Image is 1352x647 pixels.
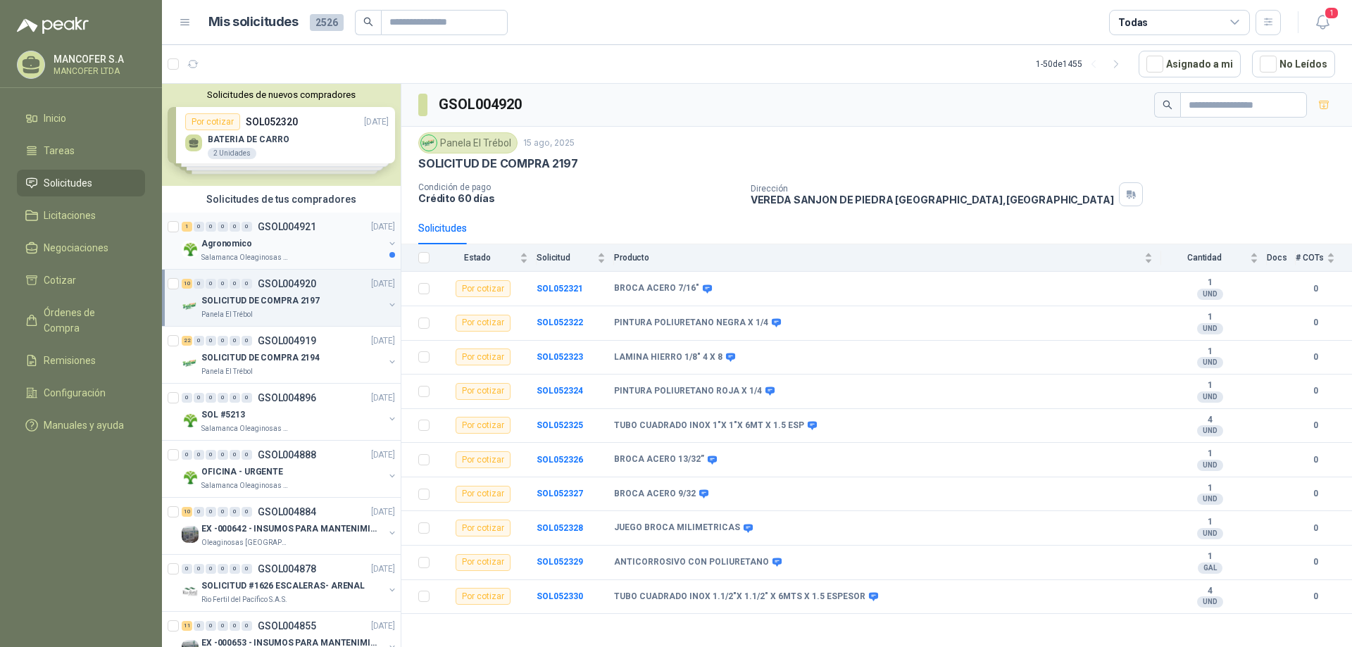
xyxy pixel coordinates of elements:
[614,244,1161,272] th: Producto
[371,220,395,234] p: [DATE]
[1197,323,1223,334] div: UND
[44,353,96,368] span: Remisiones
[162,186,401,213] div: Solicitudes de tus compradores
[44,272,76,288] span: Cotizar
[258,621,316,631] p: GSOL004855
[456,417,511,434] div: Por cotizar
[201,294,320,308] p: SOLICITUD DE COMPRA 2197
[201,423,290,434] p: Salamanca Oleaginosas SAS
[17,202,145,229] a: Licitaciones
[456,315,511,332] div: Por cotizar
[1139,51,1241,77] button: Asignado a mi
[537,420,583,430] a: SOL052325
[201,537,290,548] p: Oleaginosas [GEOGRAPHIC_DATA]
[194,621,204,631] div: 0
[456,280,511,297] div: Por cotizar
[418,132,518,153] div: Panela El Trébol
[537,318,583,327] a: SOL052322
[182,332,398,377] a: 22 0 0 0 0 0 GSOL004919[DATE] Company LogoSOLICITUD DE COMPRA 2194Panela El Trébol
[194,507,204,517] div: 0
[1252,51,1335,77] button: No Leídos
[418,182,739,192] p: Condición de pago
[439,94,524,115] h3: GSOL004920
[1197,460,1223,471] div: UND
[751,194,1114,206] p: VEREDA SANJON DE PIEDRA [GEOGRAPHIC_DATA] , [GEOGRAPHIC_DATA]
[1161,483,1258,494] b: 1
[1197,494,1223,505] div: UND
[1296,419,1335,432] b: 0
[537,284,583,294] a: SOL052321
[182,526,199,543] img: Company Logo
[537,557,583,567] b: SOL052329
[1296,351,1335,364] b: 0
[218,564,228,574] div: 0
[258,279,316,289] p: GSOL004920
[418,192,739,204] p: Crédito 60 días
[1296,282,1335,296] b: 0
[242,336,252,346] div: 0
[230,450,240,460] div: 0
[242,564,252,574] div: 0
[1197,528,1223,539] div: UND
[17,234,145,261] a: Negociaciones
[258,507,316,517] p: GSOL004884
[537,591,583,601] a: SOL052330
[1161,448,1258,460] b: 1
[44,143,75,158] span: Tareas
[182,222,192,232] div: 1
[1161,380,1258,391] b: 1
[54,54,142,64] p: MANCOFER S.A
[230,336,240,346] div: 0
[182,507,192,517] div: 10
[258,393,316,403] p: GSOL004896
[537,455,583,465] a: SOL052326
[1161,244,1267,272] th: Cantidad
[168,89,395,100] button: Solicitudes de nuevos compradores
[537,352,583,362] a: SOL052323
[1296,244,1352,272] th: # COTs
[218,507,228,517] div: 0
[182,564,192,574] div: 0
[1197,425,1223,436] div: UND
[206,450,216,460] div: 0
[208,12,299,32] h1: Mis solicitudes
[242,222,252,232] div: 0
[1161,415,1258,426] b: 4
[1161,586,1258,597] b: 4
[371,391,395,405] p: [DATE]
[194,279,204,289] div: 0
[1324,6,1339,20] span: 1
[614,352,722,363] b: LAMINA HIERRO 1/8" 4 X 8
[456,486,511,503] div: Por cotizar
[182,446,398,491] a: 0 0 0 0 0 0 GSOL004888[DATE] Company LogoOFICINA - URGENTESalamanca Oleaginosas SAS
[44,385,106,401] span: Configuración
[182,389,398,434] a: 0 0 0 0 0 0 GSOL004896[DATE] Company LogoSOL #5213Salamanca Oleaginosas SAS
[1296,487,1335,501] b: 0
[523,137,575,150] p: 15 ago, 2025
[1161,277,1258,289] b: 1
[44,305,132,336] span: Órdenes de Compra
[1197,391,1223,403] div: UND
[44,175,92,191] span: Solicitudes
[17,412,145,439] a: Manuales y ayuda
[182,241,199,258] img: Company Logo
[162,84,401,186] div: Solicitudes de nuevos compradoresPor cotizarSOL052320[DATE] BATERIA DE CARRO2 UnidadesPor cotizar...
[537,253,594,263] span: Solicitud
[44,240,108,256] span: Negociaciones
[182,336,192,346] div: 22
[201,480,290,491] p: Salamanca Oleaginosas SAS
[537,523,583,533] a: SOL052328
[54,67,142,75] p: MANCOFER LTDA
[44,417,124,433] span: Manuales y ayuda
[194,336,204,346] div: 0
[201,309,253,320] p: Panela El Trébol
[1296,555,1335,569] b: 0
[182,583,199,600] img: Company Logo
[230,222,240,232] div: 0
[182,450,192,460] div: 0
[206,621,216,631] div: 0
[242,621,252,631] div: 0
